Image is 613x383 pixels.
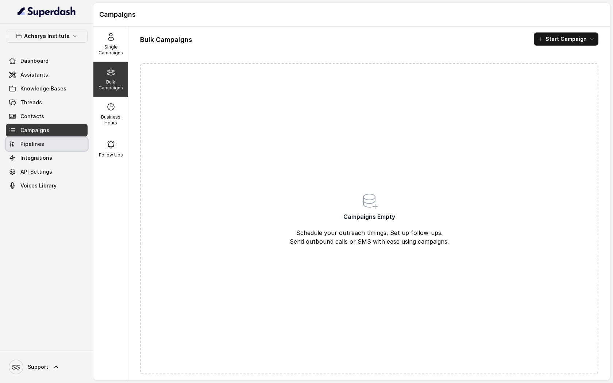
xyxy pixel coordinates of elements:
p: Single Campaigns [96,44,125,56]
p: Bulk Campaigns [96,79,125,91]
span: Knowledge Bases [20,85,66,92]
span: Integrations [20,154,52,162]
a: Assistants [6,68,88,81]
a: Contacts [6,110,88,123]
p: Schedule your outreach timings, Set up follow-ups. Send outbound calls or SMS with ease using cam... [264,228,475,246]
a: API Settings [6,165,88,178]
span: Campaigns [20,127,49,134]
span: Assistants [20,71,48,78]
a: Knowledge Bases [6,82,88,95]
span: Pipelines [20,140,44,148]
a: Support [6,357,88,377]
p: Follow Ups [99,152,123,158]
a: Dashboard [6,54,88,67]
span: Dashboard [20,57,49,65]
span: Voices Library [20,182,57,189]
span: API Settings [20,168,52,175]
text: SS [12,363,20,371]
a: Integrations [6,151,88,165]
h1: Bulk Campaigns [140,34,192,46]
span: Threads [20,99,42,106]
span: Campaigns Empty [343,212,395,221]
p: Business Hours [96,114,125,126]
img: light.svg [18,6,76,18]
h1: Campaigns [99,9,604,20]
span: Contacts [20,113,44,120]
button: Acharya Institute [6,30,88,43]
span: Support [28,363,48,371]
p: Acharya Institute [24,32,70,40]
a: Voices Library [6,179,88,192]
button: Start Campaign [534,32,598,46]
a: Campaigns [6,124,88,137]
a: Pipelines [6,138,88,151]
a: Threads [6,96,88,109]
